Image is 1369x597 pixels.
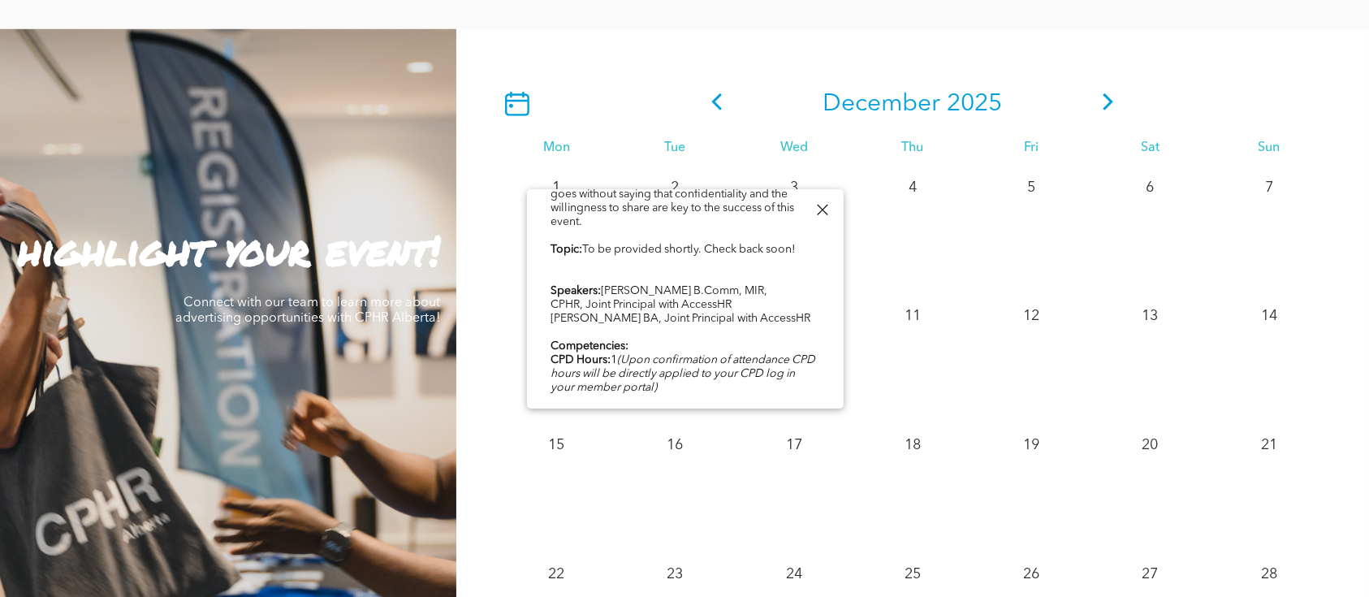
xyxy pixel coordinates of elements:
[551,340,629,352] b: Competencies:
[1017,560,1046,589] p: 26
[542,173,571,202] p: 1
[660,560,689,589] p: 23
[660,430,689,460] p: 16
[823,92,940,116] span: December
[1255,173,1284,202] p: 7
[1210,141,1328,156] div: Sun
[735,141,853,156] div: Wed
[542,560,571,589] p: 22
[780,430,809,460] p: 17
[853,141,972,156] div: Thu
[1136,301,1165,331] p: 13
[1136,173,1165,202] p: 6
[660,173,689,202] p: 2
[542,430,571,460] p: 15
[972,141,1090,156] div: Fri
[175,296,440,325] span: Connect with our team to learn more about advertising opportunities with CPHR Alberta!
[1255,560,1284,589] p: 28
[898,560,927,589] p: 25
[497,141,615,156] div: Mon
[1255,430,1284,460] p: 21
[780,560,809,589] p: 24
[898,430,927,460] p: 18
[551,48,819,424] div: The HR Virtual Roundtable is a monthly opportunity for CPHR Alberta members to connect with other...
[898,173,927,202] p: 4
[947,92,1002,116] span: 2025
[780,173,809,202] p: 3
[898,301,927,331] p: 11
[18,221,440,279] strong: highlight your event!
[1017,301,1046,331] p: 12
[1017,173,1046,202] p: 5
[1090,141,1209,156] div: Sat
[551,354,611,366] b: CPD Hours:
[615,141,734,156] div: Tue
[1017,430,1046,460] p: 19
[1136,430,1165,460] p: 20
[551,285,602,296] b: Speakers:
[1255,301,1284,331] p: 14
[1136,560,1165,589] p: 27
[551,244,583,255] b: Topic:
[551,354,816,393] i: (Upon confirmation of attendance CPD hours will be directly applied to your CPD log in your membe...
